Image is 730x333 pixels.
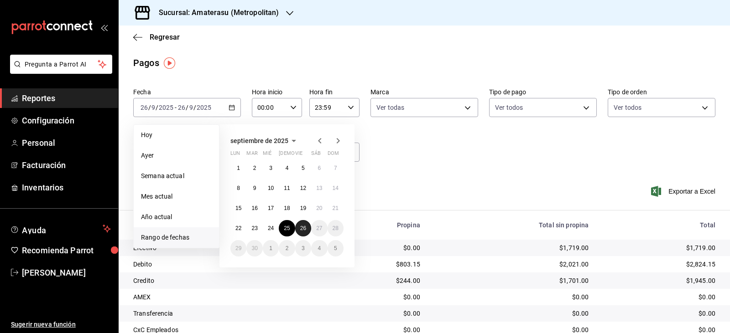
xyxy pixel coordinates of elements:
[22,137,111,149] span: Personal
[193,104,196,111] span: /
[246,160,262,176] button: 2 de septiembre de 2025
[141,192,212,201] span: Mes actual
[300,185,306,191] abbr: 12 de septiembre de 2025
[295,180,311,196] button: 12 de septiembre de 2025
[269,165,272,171] abbr: 3 de septiembre de 2025
[302,245,305,251] abbr: 3 de octubre de 2025
[604,292,715,302] div: $0.00
[295,200,311,216] button: 19 de septiembre de 2025
[252,89,302,95] label: Hora inicio
[604,221,715,229] div: Total
[328,220,344,236] button: 28 de septiembre de 2025
[164,57,175,69] img: Tooltip marker
[11,320,111,329] span: Sugerir nueva función
[311,180,327,196] button: 13 de septiembre de 2025
[133,276,305,285] div: Credito
[10,55,112,74] button: Pregunta a Parrot AI
[133,56,159,70] div: Pagos
[295,240,311,256] button: 3 de octubre de 2025
[333,205,339,211] abbr: 21 de septiembre de 2025
[158,104,174,111] input: ----
[237,165,240,171] abbr: 1 de septiembre de 2025
[22,244,111,256] span: Recomienda Parrot
[328,200,344,216] button: 21 de septiembre de 2025
[311,150,321,160] abbr: sábado
[328,150,339,160] abbr: domingo
[253,165,256,171] abbr: 2 de septiembre de 2025
[300,205,306,211] abbr: 19 de septiembre de 2025
[279,180,295,196] button: 11 de septiembre de 2025
[175,104,177,111] span: -
[614,103,641,112] span: Ver todos
[156,104,158,111] span: /
[230,150,240,160] abbr: lunes
[435,276,589,285] div: $1,701.00
[311,160,327,176] button: 6 de septiembre de 2025
[22,92,111,104] span: Reportes
[268,205,274,211] abbr: 17 de septiembre de 2025
[189,104,193,111] input: --
[279,160,295,176] button: 4 de septiembre de 2025
[328,160,344,176] button: 7 de septiembre de 2025
[263,240,279,256] button: 1 de octubre de 2025
[246,200,262,216] button: 16 de septiembre de 2025
[279,220,295,236] button: 25 de septiembre de 2025
[235,205,241,211] abbr: 15 de septiembre de 2025
[141,151,212,160] span: Ayer
[295,220,311,236] button: 26 de septiembre de 2025
[246,220,262,236] button: 23 de septiembre de 2025
[22,266,111,279] span: [PERSON_NAME]
[230,200,246,216] button: 15 de septiembre de 2025
[22,114,111,127] span: Configuración
[268,185,274,191] abbr: 10 de septiembre de 2025
[435,292,589,302] div: $0.00
[318,165,321,171] abbr: 6 de septiembre de 2025
[140,104,148,111] input: --
[251,225,257,231] abbr: 23 de septiembre de 2025
[320,309,420,318] div: $0.00
[253,185,256,191] abbr: 9 de septiembre de 2025
[133,309,305,318] div: Transferencia
[604,309,715,318] div: $0.00
[286,245,289,251] abbr: 2 de octubre de 2025
[141,233,212,242] span: Rango de fechas
[133,89,241,95] label: Fecha
[133,292,305,302] div: AMEX
[246,150,257,160] abbr: martes
[333,185,339,191] abbr: 14 de septiembre de 2025
[230,240,246,256] button: 29 de septiembre de 2025
[141,130,212,140] span: Hoy
[235,225,241,231] abbr: 22 de septiembre de 2025
[186,104,188,111] span: /
[316,225,322,231] abbr: 27 de septiembre de 2025
[141,171,212,181] span: Semana actual
[230,137,288,144] span: septiembre de 2025
[608,89,715,95] label: Tipo de orden
[316,205,322,211] abbr: 20 de septiembre de 2025
[235,245,241,251] abbr: 29 de septiembre de 2025
[268,225,274,231] abbr: 24 de septiembre de 2025
[295,150,302,160] abbr: viernes
[653,186,715,197] span: Exportar a Excel
[334,245,337,251] abbr: 5 de octubre de 2025
[263,200,279,216] button: 17 de septiembre de 2025
[309,89,360,95] label: Hora fin
[435,260,589,269] div: $2,021.00
[284,205,290,211] abbr: 18 de septiembre de 2025
[177,104,186,111] input: --
[22,223,99,234] span: Ayuda
[334,165,337,171] abbr: 7 de septiembre de 2025
[435,221,589,229] div: Total sin propina
[6,66,112,76] a: Pregunta a Parrot AI
[279,240,295,256] button: 2 de octubre de 2025
[237,185,240,191] abbr: 8 de septiembre de 2025
[251,205,257,211] abbr: 16 de septiembre de 2025
[311,240,327,256] button: 4 de octubre de 2025
[196,104,212,111] input: ----
[151,7,279,18] h3: Sucursal: Amaterasu (Metropolitan)
[316,185,322,191] abbr: 13 de septiembre de 2025
[604,260,715,269] div: $2,824.15
[100,24,108,31] button: open_drawer_menu
[435,243,589,252] div: $1,719.00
